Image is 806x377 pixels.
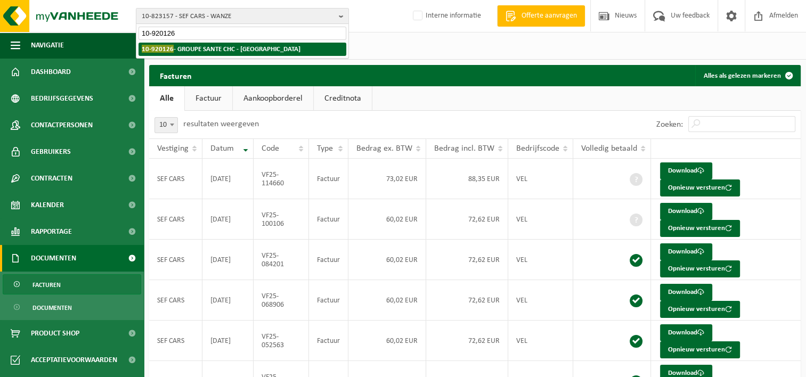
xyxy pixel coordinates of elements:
[348,280,426,321] td: 60,02 EUR
[149,240,202,280] td: SEF CARS
[157,144,189,153] span: Vestiging
[3,297,141,317] a: Documenten
[426,240,508,280] td: 72,62 EUR
[142,45,174,53] span: 10-920126
[31,85,93,112] span: Bedrijfsgegevens
[660,162,712,179] a: Download
[149,321,202,361] td: SEF CARS
[31,192,64,218] span: Kalender
[434,144,494,153] span: Bedrag incl. BTW
[31,218,72,245] span: Rapportage
[660,243,712,260] a: Download
[202,199,254,240] td: [DATE]
[254,159,310,199] td: VF25-114660
[348,240,426,280] td: 60,02 EUR
[411,8,481,24] label: Interne informatie
[233,86,313,111] a: Aankoopborderel
[149,199,202,240] td: SEF CARS
[139,27,346,40] input: Zoeken naar gekoppelde vestigingen
[149,159,202,199] td: SEF CARS
[149,86,184,111] a: Alle
[3,274,141,294] a: Facturen
[202,159,254,199] td: [DATE]
[356,144,412,153] span: Bedrag ex. BTW
[426,280,508,321] td: 72,62 EUR
[660,179,740,196] button: Opnieuw versturen
[155,118,177,133] span: 10
[202,321,254,361] td: [DATE]
[136,8,349,24] button: 10-823157 - SEF CARS - WANZE
[262,144,279,153] span: Code
[31,32,64,59] span: Navigatie
[497,5,585,27] a: Offerte aanvragen
[154,117,178,133] span: 10
[202,240,254,280] td: [DATE]
[183,120,259,128] label: resultaten weergeven
[142,9,335,24] span: 10-823157 - SEF CARS - WANZE
[660,324,712,341] a: Download
[581,144,637,153] span: Volledig betaald
[254,199,310,240] td: VF25-100106
[656,120,683,129] label: Zoeken:
[426,321,508,361] td: 72,62 EUR
[31,112,93,138] span: Contactpersonen
[508,159,573,199] td: VEL
[660,301,740,318] button: Opnieuw versturen
[660,220,740,237] button: Opnieuw versturen
[31,320,79,347] span: Product Shop
[142,45,300,53] strong: - GROUPE SANTE CHC - [GEOGRAPHIC_DATA]
[309,321,348,361] td: Factuur
[426,159,508,199] td: 88,35 EUR
[660,203,712,220] a: Download
[309,159,348,199] td: Factuur
[660,260,740,277] button: Opnieuw versturen
[32,298,72,318] span: Documenten
[32,275,61,295] span: Facturen
[508,321,573,361] td: VEL
[254,240,310,280] td: VF25-084201
[210,144,234,153] span: Datum
[516,144,559,153] span: Bedrijfscode
[31,138,71,165] span: Gebruikers
[508,280,573,321] td: VEL
[348,159,426,199] td: 73,02 EUR
[149,65,202,86] h2: Facturen
[309,240,348,280] td: Factuur
[348,321,426,361] td: 60,02 EUR
[254,321,310,361] td: VF25-052563
[149,280,202,321] td: SEF CARS
[31,347,117,373] span: Acceptatievoorwaarden
[254,280,310,321] td: VF25-068906
[202,280,254,321] td: [DATE]
[31,165,72,192] span: Contracten
[348,199,426,240] td: 60,02 EUR
[317,144,333,153] span: Type
[31,245,76,272] span: Documenten
[519,11,580,21] span: Offerte aanvragen
[31,59,71,85] span: Dashboard
[660,284,712,301] a: Download
[508,240,573,280] td: VEL
[314,86,372,111] a: Creditnota
[309,280,348,321] td: Factuur
[508,199,573,240] td: VEL
[695,65,800,86] button: Alles als gelezen markeren
[426,199,508,240] td: 72,62 EUR
[185,86,232,111] a: Factuur
[660,341,740,358] button: Opnieuw versturen
[309,199,348,240] td: Factuur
